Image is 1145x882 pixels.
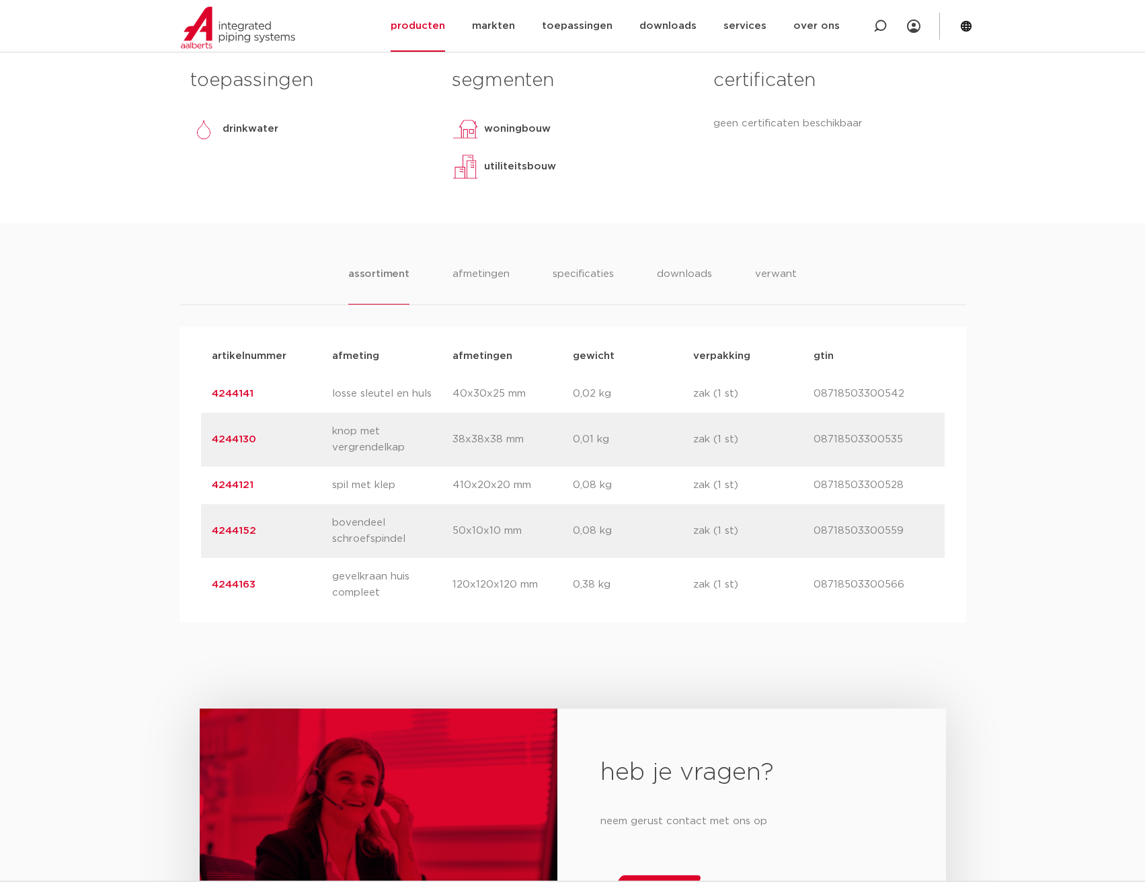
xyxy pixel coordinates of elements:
[484,121,551,137] p: woningbouw
[713,67,955,94] h3: certificaten
[713,116,955,132] p: geen certificaten beschikbaar
[693,432,814,448] p: zak (1 st)
[212,434,256,444] a: 4244130
[693,523,814,539] p: zak (1 st)
[484,159,556,175] p: utiliteitsbouw
[814,523,934,539] p: 08718503300559
[332,386,452,402] p: losse sleutel en huls
[452,153,479,180] img: utiliteitsbouw
[452,386,573,402] p: 40x30x25 mm
[212,389,253,399] a: 4244141
[332,477,452,493] p: spil met klep
[573,577,693,593] p: 0,38 kg
[600,811,902,832] p: neem gerust contact met ons op
[452,477,573,493] p: 410x20x20 mm
[348,266,409,305] li: assortiment
[452,67,693,94] h3: segmenten
[814,348,934,364] p: gtin
[332,515,452,547] p: bovendeel schroefspindel
[452,348,573,364] p: afmetingen
[452,266,510,305] li: afmetingen
[814,577,934,593] p: 08718503300566
[452,116,479,143] img: woningbouw
[452,523,573,539] p: 50x10x10 mm
[452,432,573,448] p: 38x38x38 mm
[814,386,934,402] p: 08718503300542
[212,579,255,590] a: 4244163
[693,348,814,364] p: verpakking
[212,526,256,536] a: 4244152
[573,432,693,448] p: 0,01 kg
[190,67,432,94] h3: toepassingen
[814,477,934,493] p: 08718503300528
[657,266,712,305] li: downloads
[814,432,934,448] p: 08718503300535
[600,757,902,789] h2: heb je vragen?
[573,348,693,364] p: gewicht
[332,424,452,456] p: knop met vergrendelkap
[573,523,693,539] p: 0,08 kg
[212,480,253,490] a: 4244121
[573,477,693,493] p: 0,08 kg
[332,569,452,601] p: gevelkraan huis compleet
[452,577,573,593] p: 120x120x120 mm
[553,266,614,305] li: specificaties
[223,121,278,137] p: drinkwater
[190,116,217,143] img: drinkwater
[693,386,814,402] p: zak (1 st)
[693,577,814,593] p: zak (1 st)
[573,386,693,402] p: 0,02 kg
[332,348,452,364] p: afmeting
[693,477,814,493] p: zak (1 st)
[755,266,797,305] li: verwant
[212,348,332,364] p: artikelnummer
